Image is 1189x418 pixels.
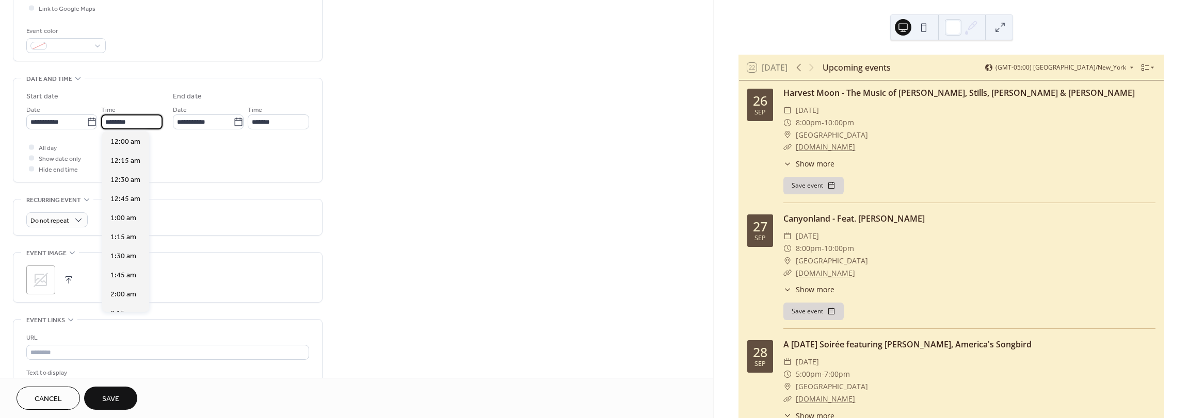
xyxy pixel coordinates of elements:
[17,387,80,410] button: Cancel
[783,116,792,129] div: ​
[110,194,140,205] span: 12:45 am
[796,158,834,169] span: Show more
[110,232,136,243] span: 1:15 am
[824,116,854,129] span: 10:00pm
[39,4,95,14] span: Link to Google Maps
[824,368,850,380] span: 7:00pm
[796,129,868,141] span: [GEOGRAPHIC_DATA]
[783,380,792,393] div: ​
[110,308,136,319] span: 2:15 am
[26,265,55,294] div: ;
[796,230,819,242] span: [DATE]
[783,213,925,224] a: Canyonland - Feat. [PERSON_NAME]
[753,346,767,359] div: 28
[783,255,792,267] div: ​
[796,394,855,404] a: [DOMAIN_NAME]
[102,394,119,405] span: Save
[26,74,72,85] span: Date and time
[783,177,844,194] button: Save event
[84,387,137,410] button: Save
[824,242,854,255] span: 10:00pm
[753,220,767,233] div: 27
[796,268,855,278] a: [DOMAIN_NAME]
[783,284,792,295] div: ​
[783,141,792,153] div: ​
[796,116,822,129] span: 8:00pm
[110,289,136,300] span: 2:00 am
[26,105,40,115] span: Date
[822,116,824,129] span: -
[248,105,262,115] span: Time
[110,137,140,147] span: 12:00 am
[796,380,868,393] span: [GEOGRAPHIC_DATA]
[26,248,67,259] span: Event image
[796,284,834,295] span: Show more
[173,91,202,102] div: End date
[796,142,855,152] a: [DOMAIN_NAME]
[796,104,819,116] span: [DATE]
[110,175,140,186] span: 12:30 am
[783,368,792,380] div: ​
[754,109,766,116] div: Sep
[783,339,1032,350] a: A [DATE] Soirée featuring [PERSON_NAME], America's Songbird
[35,394,62,405] span: Cancel
[783,393,792,405] div: ​
[39,154,81,164] span: Show date only
[796,242,822,255] span: 8:00pm
[783,284,834,295] button: ​Show more
[822,368,824,380] span: -
[783,87,1135,98] a: Harvest Moon - The Music of [PERSON_NAME], Stills, [PERSON_NAME] & [PERSON_NAME]
[110,213,136,224] span: 1:00 am
[995,64,1126,71] span: (GMT-05:00) [GEOGRAPHIC_DATA]/New_York
[101,105,116,115] span: Time
[110,251,136,262] span: 1:30 am
[753,94,767,107] div: 26
[30,215,69,227] span: Do not repeat
[783,158,834,169] button: ​Show more
[26,91,58,102] div: Start date
[823,61,891,74] div: Upcoming events
[26,26,104,37] div: Event color
[39,143,57,154] span: All day
[110,156,140,166] span: 12:15 am
[796,368,822,380] span: 5:00pm
[796,255,868,267] span: [GEOGRAPHIC_DATA]
[822,242,824,255] span: -
[26,332,307,343] div: URL
[783,303,844,320] button: Save event
[783,158,792,169] div: ​
[783,356,792,368] div: ​
[26,195,81,206] span: Recurring event
[783,230,792,242] div: ​
[796,356,819,368] span: [DATE]
[754,235,766,242] div: Sep
[26,315,65,326] span: Event links
[26,367,307,378] div: Text to display
[783,104,792,116] div: ​
[783,267,792,279] div: ​
[39,164,78,175] span: Hide end time
[783,242,792,255] div: ​
[173,105,187,115] span: Date
[783,129,792,141] div: ​
[110,270,136,281] span: 1:45 am
[754,361,766,367] div: Sep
